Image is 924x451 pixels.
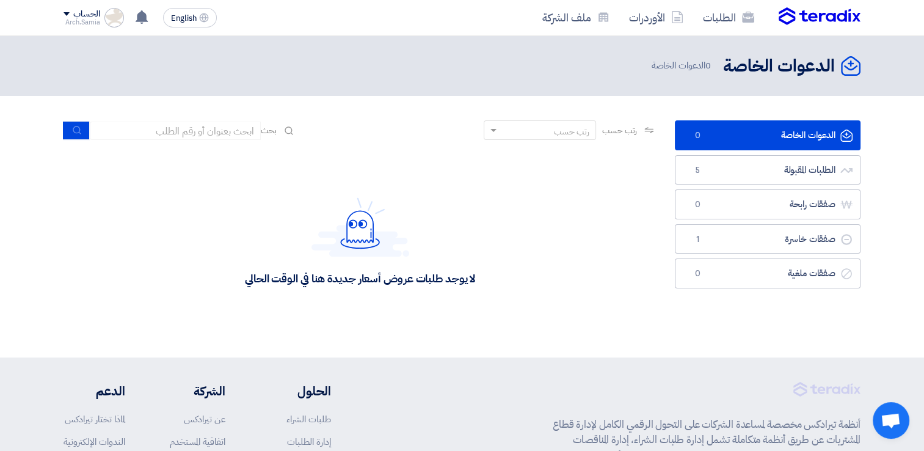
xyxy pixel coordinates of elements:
li: الحلول [262,382,331,400]
a: صفقات خاسرة1 [675,224,860,254]
a: الأوردرات [619,3,693,32]
a: الندوات الإلكترونية [64,435,125,449]
input: ابحث بعنوان أو رقم الطلب [90,122,261,140]
span: الدعوات الخاصة [651,59,713,73]
div: الحساب [73,9,100,20]
img: Teradix logo [779,7,860,26]
span: 0 [705,59,711,72]
img: Asset_x_1760362053570.png [104,8,124,28]
span: 5 [690,164,705,177]
span: رتب حسب [602,124,637,137]
a: الدعوات الخاصة0 [675,120,860,150]
a: اتفاقية المستخدم [170,435,225,449]
a: الطلبات المقبولة5 [675,155,860,185]
div: Open chat [873,402,909,439]
span: بحث [261,124,277,137]
li: الدعم [64,382,125,400]
a: صفقات رابحة0 [675,189,860,219]
a: إدارة الطلبات [287,435,331,449]
a: الطلبات [693,3,764,32]
img: Hello [311,197,409,257]
span: 0 [690,199,705,211]
h2: الدعوات الخاصة [723,54,835,78]
a: ملف الشركة [533,3,619,32]
a: عن تيرادكس [184,413,225,426]
a: صفقات ملغية0 [675,258,860,288]
li: الشركة [162,382,225,400]
a: لماذا تختار تيرادكس [65,413,125,426]
span: 0 [690,268,705,280]
span: 0 [690,130,705,142]
div: Arch.Samia [64,19,100,26]
span: English [171,14,197,23]
div: رتب حسب [554,125,589,138]
a: طلبات الشراء [286,413,331,426]
span: 1 [690,233,705,246]
button: English [163,8,217,28]
div: لا يوجد طلبات عروض أسعار جديدة هنا في الوقت الحالي [245,271,475,285]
